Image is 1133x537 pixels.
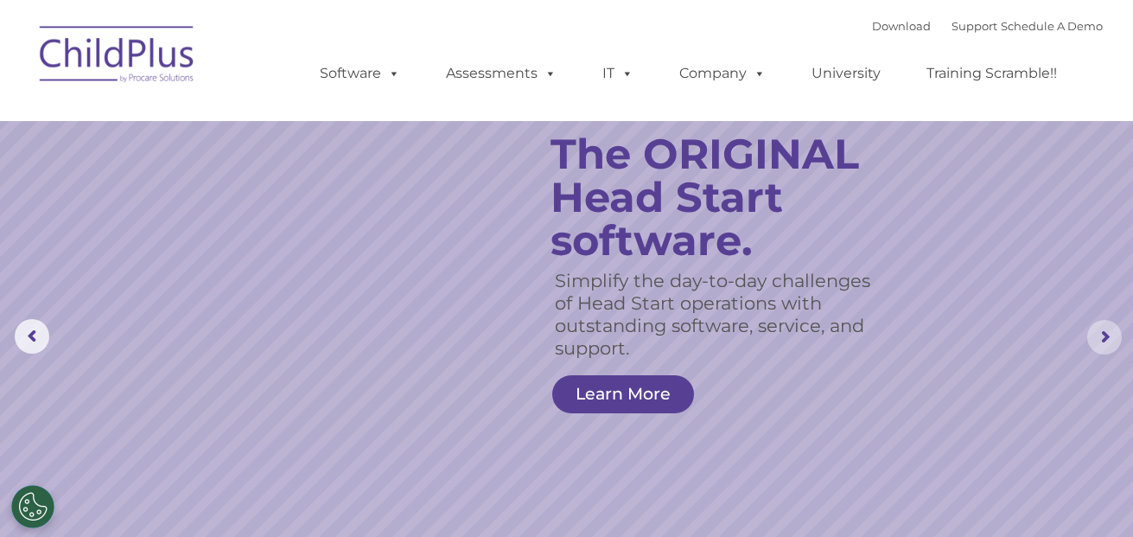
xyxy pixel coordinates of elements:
a: Schedule A Demo [1001,19,1103,33]
rs-layer: Simplify the day-to-day challenges of Head Start operations with outstanding software, service, a... [555,270,887,360]
a: Download [872,19,931,33]
span: Last name [240,114,293,127]
a: Company [662,56,783,91]
a: Assessments [429,56,574,91]
span: Phone number [240,185,314,198]
font: | [872,19,1103,33]
img: ChildPlus by Procare Solutions [31,14,204,100]
a: Training Scramble!! [909,56,1074,91]
a: IT [585,56,651,91]
a: Software [302,56,417,91]
button: Cookies Settings [11,485,54,528]
a: Support [952,19,997,33]
a: University [794,56,898,91]
rs-layer: The ORIGINAL Head Start software. [551,132,904,262]
a: Learn More [552,375,694,413]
